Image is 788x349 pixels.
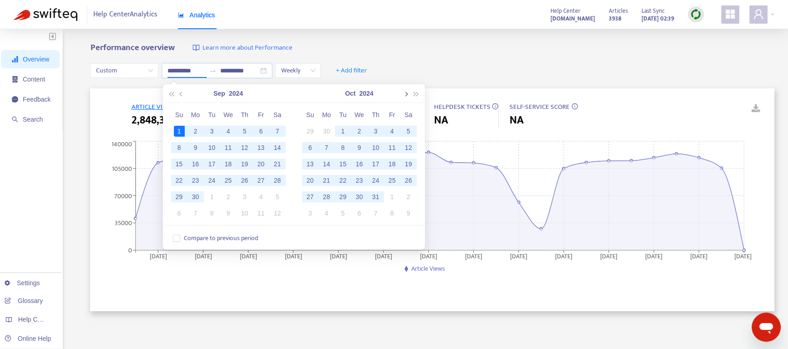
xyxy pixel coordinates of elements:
tspan: [DATE] [195,251,212,261]
div: 9 [354,142,365,153]
td: 2024-09-08 [171,139,187,156]
div: 8 [387,208,398,219]
div: 4 [387,126,398,137]
div: 17 [207,159,217,169]
td: 2024-10-19 [400,156,417,172]
td: 2024-11-05 [335,205,351,221]
th: Sa [269,107,286,123]
td: 2024-11-06 [351,205,368,221]
td: 2024-10-17 [368,156,384,172]
div: 28 [272,175,283,186]
div: 5 [272,191,283,202]
div: 10 [207,142,217,153]
td: 2024-10-03 [237,189,253,205]
span: Learn more about Performance [202,43,292,53]
span: 2,848,392 [131,112,176,128]
div: 30 [354,191,365,202]
td: 2024-10-02 [220,189,237,205]
th: Su [171,107,187,123]
th: Sa [400,107,417,123]
tspan: [DATE] [420,251,437,261]
div: 2 [403,191,414,202]
td: 2024-11-02 [400,189,417,205]
span: signal [12,56,18,62]
span: + Add filter [336,65,367,76]
td: 2024-09-14 [269,139,286,156]
td: 2024-10-13 [302,156,318,172]
tspan: [DATE] [555,251,572,261]
tspan: [DATE] [285,251,302,261]
td: 2024-09-15 [171,156,187,172]
div: 8 [207,208,217,219]
iframe: Button to launch messaging window [752,313,781,342]
td: 2024-10-04 [253,189,269,205]
td: 2024-10-24 [368,172,384,189]
span: Analytics [178,11,215,19]
div: 3 [207,126,217,137]
button: Oct [345,84,355,103]
div: 6 [256,126,267,137]
span: SELF-SERVICE SCORE [510,101,570,113]
div: 27 [305,191,316,202]
td: 2024-09-27 [253,172,269,189]
span: Article Views [411,263,445,274]
td: 2024-10-18 [384,156,400,172]
td: 2024-09-19 [237,156,253,172]
div: 7 [370,208,381,219]
tspan: 35000 [115,218,132,228]
div: 18 [223,159,234,169]
td: 2024-10-12 [400,139,417,156]
div: 1 [207,191,217,202]
span: Help Center Analytics [93,6,157,23]
span: Search [23,116,43,123]
td: 2024-10-26 [400,172,417,189]
td: 2024-10-27 [302,189,318,205]
tspan: 70000 [114,190,132,201]
td: 2024-10-10 [368,139,384,156]
span: swap-right [209,67,217,74]
div: 3 [370,126,381,137]
div: 12 [403,142,414,153]
div: 7 [190,208,201,219]
div: 19 [239,159,250,169]
div: 21 [272,159,283,169]
a: [DOMAIN_NAME] [551,13,595,24]
td: 2024-09-21 [269,156,286,172]
span: Articles [609,6,628,16]
div: 15 [174,159,185,169]
td: 2024-10-07 [318,139,335,156]
span: to [209,67,217,74]
span: container [12,76,18,82]
tspan: [DATE] [465,251,482,261]
div: 2 [190,126,201,137]
div: 4 [256,191,267,202]
div: 16 [354,159,365,169]
button: + Add filter [329,63,374,78]
td: 2024-10-03 [368,123,384,139]
span: Compare to previous period [180,233,262,243]
th: Fr [253,107,269,123]
div: 22 [174,175,185,186]
div: 2 [223,191,234,202]
div: 13 [256,142,267,153]
div: 2 [354,126,365,137]
td: 2024-09-20 [253,156,269,172]
tspan: [DATE] [690,251,707,261]
td: 2024-11-04 [318,205,335,221]
div: 24 [370,175,381,186]
td: 2024-09-23 [187,172,204,189]
td: 2024-11-08 [384,205,400,221]
div: 26 [239,175,250,186]
th: Tu [204,107,220,123]
span: Last Sync [642,6,665,16]
td: 2024-09-29 [171,189,187,205]
tspan: [DATE] [240,251,257,261]
div: 19 [403,159,414,169]
div: 1 [387,191,398,202]
a: Online Help [5,335,51,342]
div: 29 [305,126,316,137]
td: 2024-10-22 [335,172,351,189]
span: message [12,96,18,103]
td: 2024-09-12 [237,139,253,156]
span: appstore [725,9,736,20]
